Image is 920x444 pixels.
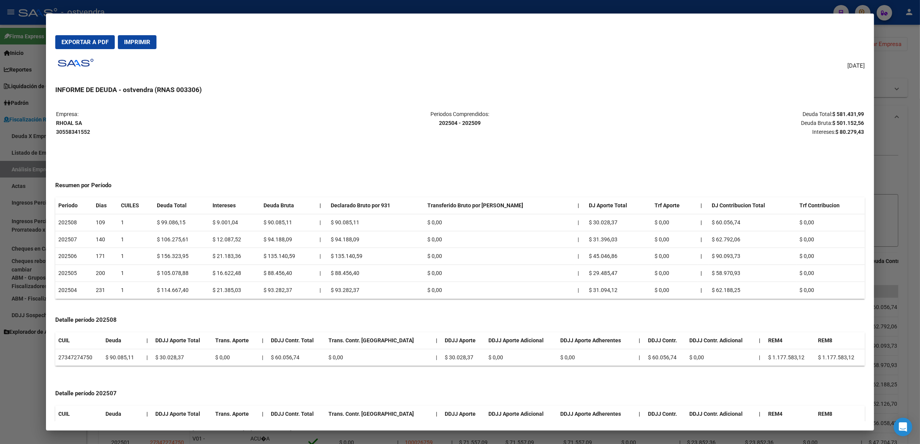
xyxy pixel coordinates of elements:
th: DDJJ Aporte Total [152,406,212,422]
td: $ 30.028,37 [586,214,651,231]
th: | [756,406,765,422]
td: $ 21.385,03 [209,282,260,299]
td: $ 0,00 [558,349,636,366]
td: $ 0,00 [651,265,697,282]
div: Open Intercom Messenger [894,418,912,436]
td: $ 0,00 [424,214,575,231]
td: 202506 [55,248,93,265]
td: $ 105.078,88 [154,265,209,282]
td: $ 135.140,59 [328,248,424,265]
th: Deuda [102,406,143,422]
th: | [697,197,709,214]
td: | [636,349,645,366]
th: | [697,282,709,299]
th: DDJJ Contr. [645,406,686,422]
th: DDJJ Contr. Total [268,332,325,349]
th: Declarado Bruto por 931 [328,197,424,214]
th: REM8 [815,406,865,422]
td: $ 0,00 [651,282,697,299]
th: DDJJ Aporte [442,406,486,422]
td: $ 156.323,95 [154,248,209,265]
th: Trans. Contr. [GEOGRAPHIC_DATA] [325,406,433,422]
th: DDJJ Aporte Adicional [485,332,557,349]
th: | [636,406,645,422]
td: | [575,248,586,265]
td: 1 [118,282,154,299]
strong: $ 581.431,99 [832,111,864,117]
td: $ 0,00 [651,231,697,248]
td: $ 45.046,86 [586,248,651,265]
th: | [697,248,709,265]
td: | [433,349,442,366]
td: $ 1.177.583,12 [815,349,865,366]
th: | [143,332,152,349]
th: Deuda [102,332,143,349]
td: 202507 [55,231,93,248]
th: | [143,406,152,422]
th: | [697,231,709,248]
td: $ 93.282,37 [328,282,424,299]
th: CUIL [55,406,102,422]
span: Imprimir [124,39,150,46]
th: | [756,332,765,349]
th: | [259,332,268,349]
th: REM4 [765,406,815,422]
h4: Detalle período 202507 [55,389,865,398]
th: DDJJ Aporte Adicional [485,406,557,422]
td: $ 9.001,04 [209,214,260,231]
td: $ 12.087,52 [209,231,260,248]
td: $ 21.183,36 [209,248,260,265]
td: $ 90.085,11 [102,349,143,366]
th: | [697,214,709,231]
td: | [575,282,586,299]
td: 1 [118,248,154,265]
td: $ 99.086,15 [154,214,209,231]
td: 171 [93,248,118,265]
th: Dias [93,197,118,214]
td: | [143,349,152,366]
td: | [316,214,328,231]
th: DDJJ Contr. Total [268,406,325,422]
th: Trans. Aporte [212,406,259,422]
th: Deuda Total [154,197,209,214]
th: DDJJ Aporte Adherentes [558,406,636,422]
th: DDJJ Aporte Total [152,332,212,349]
th: Periodo [55,197,93,214]
td: $ 60.056,74 [645,349,686,366]
td: $ 0,00 [796,265,865,282]
td: $ 30.028,37 [442,349,486,366]
td: 140 [93,231,118,248]
strong: $ 80.279,43 [835,129,864,135]
td: $ 62.792,06 [709,231,796,248]
th: | [433,332,442,349]
td: $ 0,00 [796,282,865,299]
th: Trf Aporte [651,197,697,214]
td: $ 30.028,37 [152,349,212,366]
td: 202508 [55,214,93,231]
td: 1 [118,265,154,282]
td: 200 [93,265,118,282]
td: $ 16.622,48 [209,265,260,282]
th: DJ Aporte Total [586,197,651,214]
td: $ 0,00 [796,214,865,231]
button: Exportar a PDF [55,35,115,49]
td: $ 0,00 [651,214,697,231]
td: $ 0,00 [424,282,575,299]
td: | [575,231,586,248]
td: $ 60.056,74 [709,214,796,231]
td: $ 90.093,73 [709,248,796,265]
th: | [316,197,328,214]
th: DDJJ Contr. Adicional [686,332,756,349]
span: Exportar a PDF [61,39,109,46]
th: | [697,265,709,282]
td: 1 [118,214,154,231]
h3: INFORME DE DEUDA - ostvendra (RNAS 003306) [55,85,865,95]
td: $ 90.085,11 [260,214,316,231]
td: $ 0,00 [651,248,697,265]
th: DDJJ Aporte Adherentes [558,332,636,349]
td: $ 0,00 [686,349,756,366]
td: $ 31.396,03 [586,231,651,248]
th: CUIL [55,332,102,349]
button: Imprimir [118,35,156,49]
th: REM8 [815,332,865,349]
